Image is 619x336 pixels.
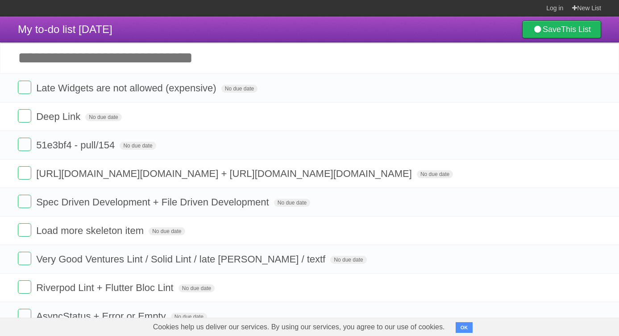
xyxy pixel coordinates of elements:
label: Done [18,280,31,294]
label: Done [18,138,31,151]
span: Late Widgets are not allowed (expensive) [36,82,219,94]
span: [URL][DOMAIN_NAME][DOMAIN_NAME] + [URL][DOMAIN_NAME][DOMAIN_NAME] [36,168,414,179]
span: No due date [221,85,258,93]
span: Cookies help us deliver our services. By using our services, you agree to our use of cookies. [144,318,454,336]
span: No due date [274,199,310,207]
label: Done [18,109,31,123]
span: Deep Link [36,111,83,122]
span: No due date [85,113,121,121]
span: No due date [330,256,366,264]
label: Done [18,81,31,94]
span: 51e3bf4 - pull/154 [36,139,117,151]
span: Spec Driven Development + File Driven Development [36,197,271,208]
span: No due date [417,170,453,178]
b: This List [561,25,591,34]
a: SaveThis List [522,20,601,38]
label: Done [18,223,31,237]
span: Load more skeleton item [36,225,146,236]
span: AsyncStatus + Error or Empty [36,311,168,322]
span: No due date [120,142,156,150]
button: OK [456,322,473,333]
span: Very Good Ventures Lint / Solid Lint / late [PERSON_NAME] / textf [36,254,328,265]
label: Done [18,309,31,322]
label: Done [18,166,31,180]
span: No due date [179,284,215,292]
span: Riverpod Lint + Flutter Bloc Lint [36,282,176,293]
span: No due date [171,313,207,321]
label: Done [18,252,31,265]
label: Done [18,195,31,208]
span: My to-do list [DATE] [18,23,112,35]
span: No due date [149,227,185,235]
